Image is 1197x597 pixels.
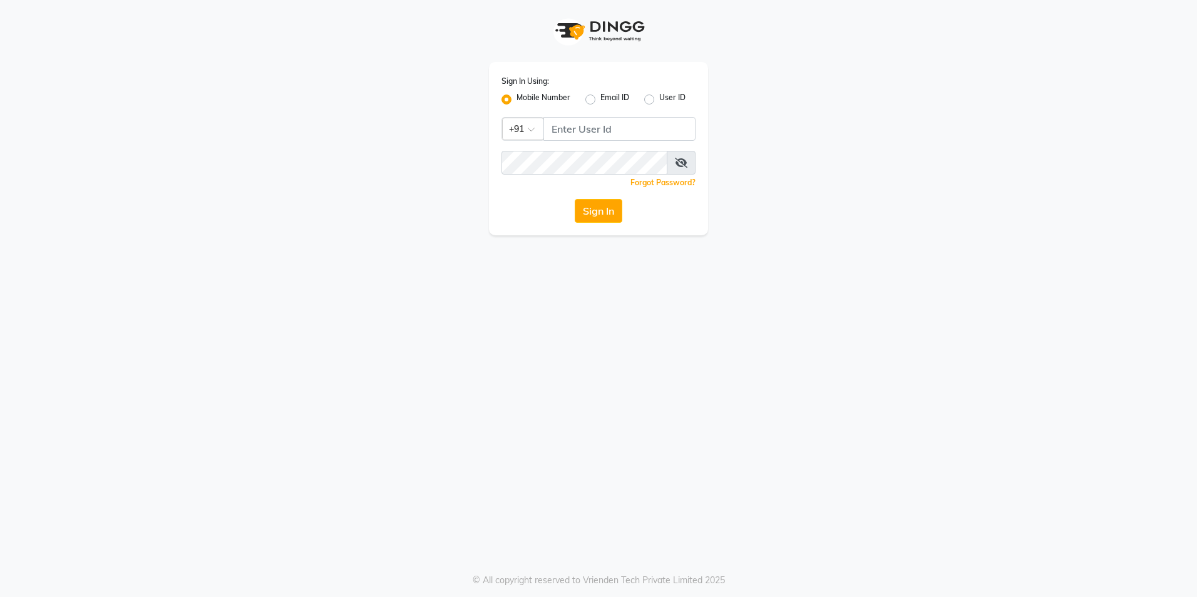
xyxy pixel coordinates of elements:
button: Sign In [575,199,622,223]
input: Username [543,117,696,141]
label: Mobile Number [516,92,570,107]
label: Sign In Using: [501,76,549,87]
input: Username [501,151,667,175]
a: Forgot Password? [630,178,696,187]
label: User ID [659,92,686,107]
img: logo1.svg [548,13,649,49]
label: Email ID [600,92,629,107]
